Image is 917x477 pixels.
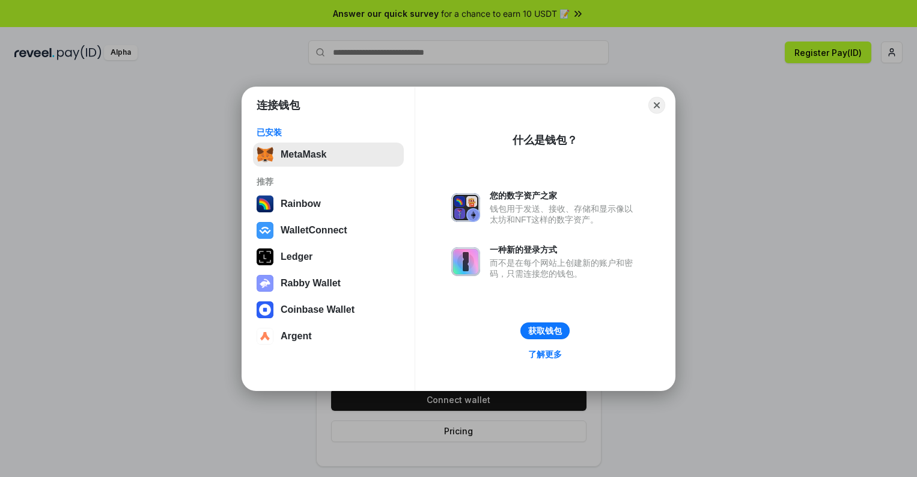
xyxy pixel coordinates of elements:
div: Ledger [281,251,312,262]
button: WalletConnect [253,218,404,242]
img: svg+xml,%3Csvg%20width%3D%2228%22%20height%3D%2228%22%20viewBox%3D%220%200%2028%2028%22%20fill%3D... [257,222,273,239]
div: 您的数字资产之家 [490,190,639,201]
button: Argent [253,324,404,348]
button: Rainbow [253,192,404,216]
div: 推荐 [257,176,400,187]
div: MetaMask [281,149,326,160]
div: Argent [281,331,312,342]
div: 已安装 [257,127,400,138]
div: 获取钱包 [528,325,562,336]
div: WalletConnect [281,225,347,236]
img: svg+xml,%3Csvg%20xmlns%3D%22http%3A%2F%2Fwww.w3.org%2F2000%2Fsvg%22%20fill%3D%22none%22%20viewBox... [257,275,273,292]
button: Coinbase Wallet [253,298,404,322]
img: svg+xml,%3Csvg%20fill%3D%22none%22%20height%3D%2233%22%20viewBox%3D%220%200%2035%2033%22%20width%... [257,146,273,163]
h1: 连接钱包 [257,98,300,112]
a: 了解更多 [521,346,569,362]
button: Close [648,97,665,114]
button: 获取钱包 [520,322,570,339]
img: svg+xml,%3Csvg%20width%3D%2228%22%20height%3D%2228%22%20viewBox%3D%220%200%2028%2028%22%20fill%3D... [257,328,273,345]
div: 钱包用于发送、接收、存储和显示像以太坊和NFT这样的数字资产。 [490,203,639,225]
div: Rainbow [281,198,321,209]
div: 一种新的登录方式 [490,244,639,255]
div: 而不是在每个网站上创建新的账户和密码，只需连接您的钱包。 [490,257,639,279]
div: Rabby Wallet [281,278,341,289]
div: 什么是钱包？ [513,133,577,147]
img: svg+xml,%3Csvg%20width%3D%2228%22%20height%3D%2228%22%20viewBox%3D%220%200%2028%2028%22%20fill%3D... [257,301,273,318]
button: MetaMask [253,143,404,167]
img: svg+xml,%3Csvg%20xmlns%3D%22http%3A%2F%2Fwww.w3.org%2F2000%2Fsvg%22%20width%3D%2228%22%20height%3... [257,248,273,265]
button: Ledger [253,245,404,269]
img: svg+xml,%3Csvg%20xmlns%3D%22http%3A%2F%2Fwww.w3.org%2F2000%2Fsvg%22%20fill%3D%22none%22%20viewBox... [451,193,480,222]
img: svg+xml,%3Csvg%20xmlns%3D%22http%3A%2F%2Fwww.w3.org%2F2000%2Fsvg%22%20fill%3D%22none%22%20viewBox... [451,247,480,276]
div: 了解更多 [528,349,562,360]
img: svg+xml,%3Csvg%20width%3D%22120%22%20height%3D%22120%22%20viewBox%3D%220%200%20120%20120%22%20fil... [257,195,273,212]
div: Coinbase Wallet [281,304,355,315]
button: Rabby Wallet [253,271,404,295]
